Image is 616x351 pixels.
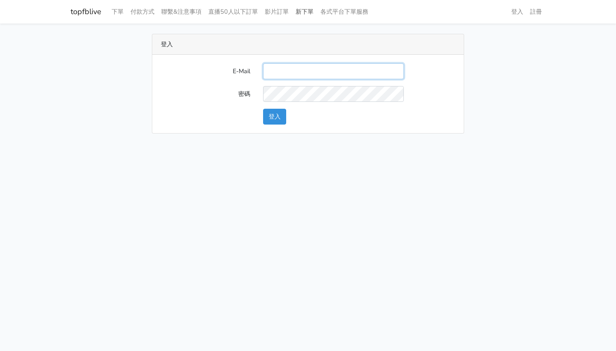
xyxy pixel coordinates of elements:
[152,34,464,55] div: 登入
[263,109,286,125] button: 登入
[158,3,205,20] a: 聯繫&注意事項
[71,3,101,20] a: topfblive
[108,3,127,20] a: 下單
[205,3,261,20] a: 直播50人以下訂單
[154,86,257,102] label: 密碼
[261,3,292,20] a: 影片訂單
[527,3,545,20] a: 註冊
[317,3,372,20] a: 各式平台下單服務
[154,63,257,79] label: E-Mail
[127,3,158,20] a: 付款方式
[292,3,317,20] a: 新下單
[508,3,527,20] a: 登入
